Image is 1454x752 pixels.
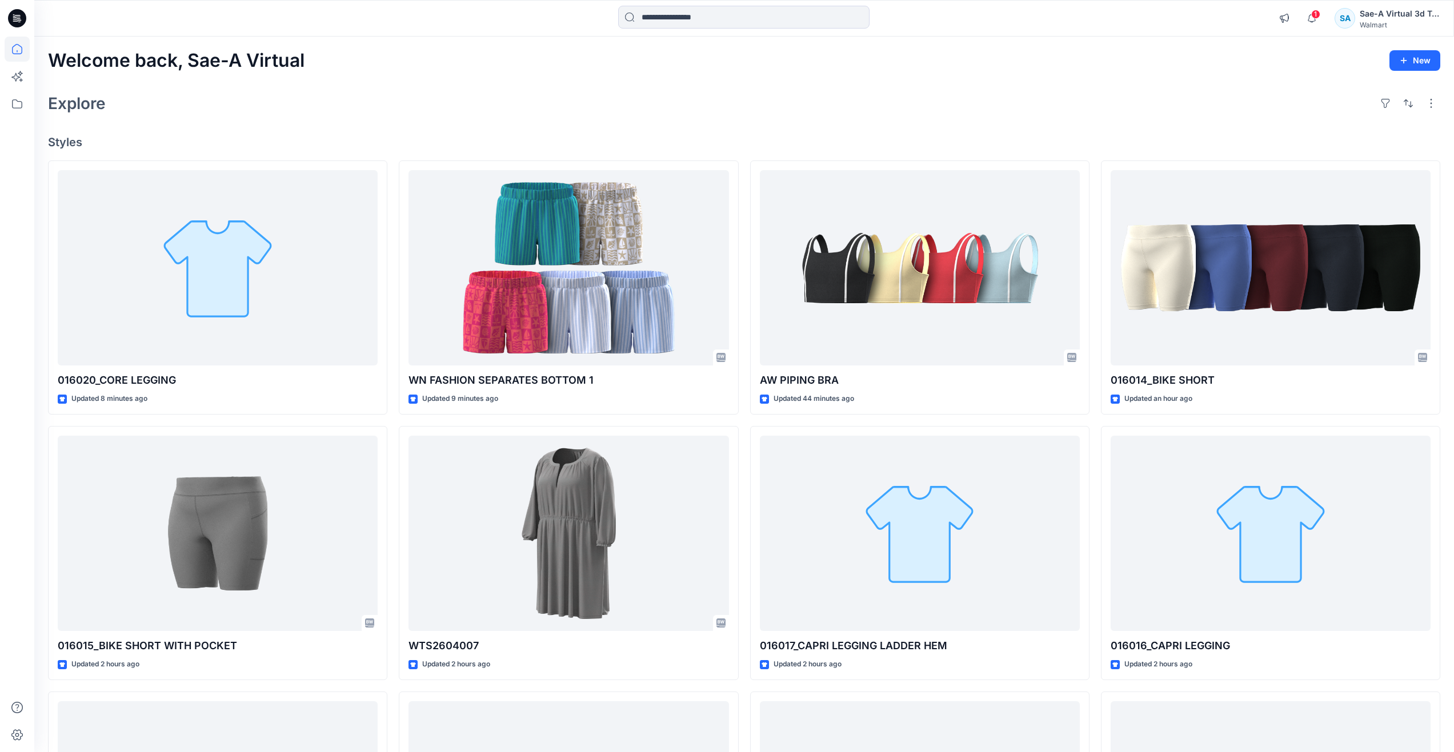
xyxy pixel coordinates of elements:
p: WTS2604007 [408,638,728,654]
p: Updated an hour ago [1124,393,1192,405]
p: 016020_CORE LEGGING [58,372,378,388]
p: 016016_CAPRI LEGGING [1111,638,1431,654]
button: New [1389,50,1440,71]
p: WN FASHION SEPARATES BOTTOM 1 [408,372,728,388]
h4: Styles [48,135,1440,149]
a: 016015_BIKE SHORT WITH POCKET [58,436,378,632]
span: 1 [1311,10,1320,19]
a: 016014_BIKE SHORT [1111,170,1431,366]
p: Updated 2 hours ago [774,658,842,670]
p: 016014_BIKE SHORT [1111,372,1431,388]
a: AW PIPING BRA [760,170,1080,366]
p: Updated 2 hours ago [422,658,490,670]
p: Updated 9 minutes ago [422,393,498,405]
a: WN FASHION SEPARATES BOTTOM 1 [408,170,728,366]
h2: Welcome back, Sae-A Virtual [48,50,305,71]
p: 016017_CAPRI LEGGING LADDER HEM [760,638,1080,654]
div: SA [1335,8,1355,29]
p: 016015_BIKE SHORT WITH POCKET [58,638,378,654]
p: Updated 44 minutes ago [774,393,854,405]
a: 016017_CAPRI LEGGING LADDER HEM [760,436,1080,632]
p: Updated 8 minutes ago [71,393,147,405]
a: 016020_CORE LEGGING [58,170,378,366]
p: AW PIPING BRA [760,372,1080,388]
p: Updated 2 hours ago [1124,658,1192,670]
a: 016016_CAPRI LEGGING [1111,436,1431,632]
a: WTS2604007 [408,436,728,632]
div: Sae-A Virtual 3d Team [1360,7,1440,21]
p: Updated 2 hours ago [71,658,139,670]
h2: Explore [48,94,106,112]
div: Walmart [1360,21,1440,29]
